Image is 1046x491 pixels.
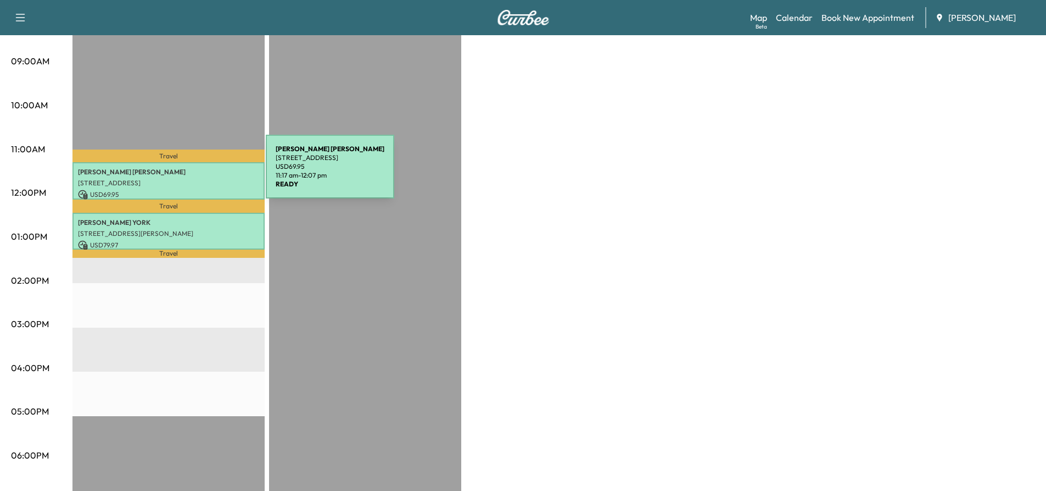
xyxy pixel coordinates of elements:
[78,229,259,238] p: [STREET_ADDRESS][PERSON_NAME]
[72,200,265,213] p: Travel
[11,98,48,112] p: 10:00AM
[11,142,45,156] p: 11:00AM
[750,11,767,24] a: MapBeta
[776,11,813,24] a: Calendar
[78,168,259,176] p: [PERSON_NAME] [PERSON_NAME]
[948,11,1016,24] span: [PERSON_NAME]
[72,150,265,162] p: Travel
[11,449,49,462] p: 06:00PM
[11,274,49,287] p: 02:00PM
[72,250,265,258] p: Travel
[11,317,49,330] p: 03:00PM
[78,190,259,200] p: USD 69.95
[756,23,767,31] div: Beta
[78,179,259,187] p: [STREET_ADDRESS]
[78,240,259,250] p: USD 79.97
[78,218,259,227] p: [PERSON_NAME] YORK
[11,230,47,243] p: 01:00PM
[11,405,49,418] p: 05:00PM
[11,186,46,199] p: 12:00PM
[821,11,914,24] a: Book New Appointment
[11,361,49,374] p: 04:00PM
[11,54,49,68] p: 09:00AM
[497,10,550,25] img: Curbee Logo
